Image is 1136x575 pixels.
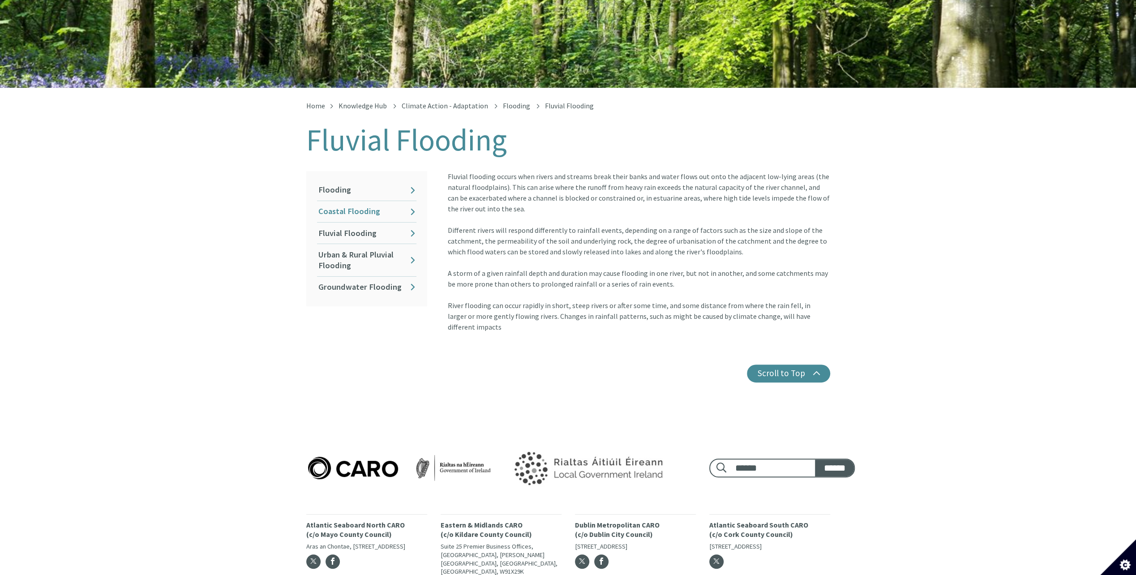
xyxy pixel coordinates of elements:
[1100,539,1136,575] button: Set cookie preferences
[441,520,562,539] p: Eastern & Midlands CARO (c/o Kildare County Council)
[306,542,427,551] p: Aras an Chontae, [STREET_ADDRESS]
[709,542,830,551] p: [STREET_ADDRESS]
[306,455,493,481] img: Caro logo
[575,554,589,569] a: Twitter
[326,554,340,569] a: Facebook
[306,520,427,539] p: Atlantic Seaboard North CARO (c/o Mayo County Council)
[494,440,680,496] img: Government of Ireland logo
[448,171,830,332] div: Fluvial flooding occurs when rivers and streams break their banks and water flows out onto the ad...
[575,520,696,539] p: Dublin Metropolitan CARO (c/o Dublin City Council)
[317,244,416,276] a: Urban & Rural Pluvial Flooding
[594,554,609,569] a: Facebook
[545,101,594,110] span: Fluvial Flooding
[306,124,830,157] h1: Fluvial Flooding
[709,554,724,569] a: Twitter
[503,101,530,110] a: Flooding
[317,201,416,222] a: Coastal Flooding
[306,101,325,110] a: Home
[317,223,416,244] a: Fluvial Flooding
[575,542,696,551] p: [STREET_ADDRESS]
[709,520,830,539] p: Atlantic Seaboard South CARO (c/o Cork County Council)
[402,101,488,110] a: Climate Action - Adaptation
[339,101,387,110] a: Knowledge Hub
[317,277,416,298] a: Groundwater Flooding
[306,554,321,569] a: Twitter
[747,365,830,382] button: Scroll to Top
[317,180,416,201] a: Flooding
